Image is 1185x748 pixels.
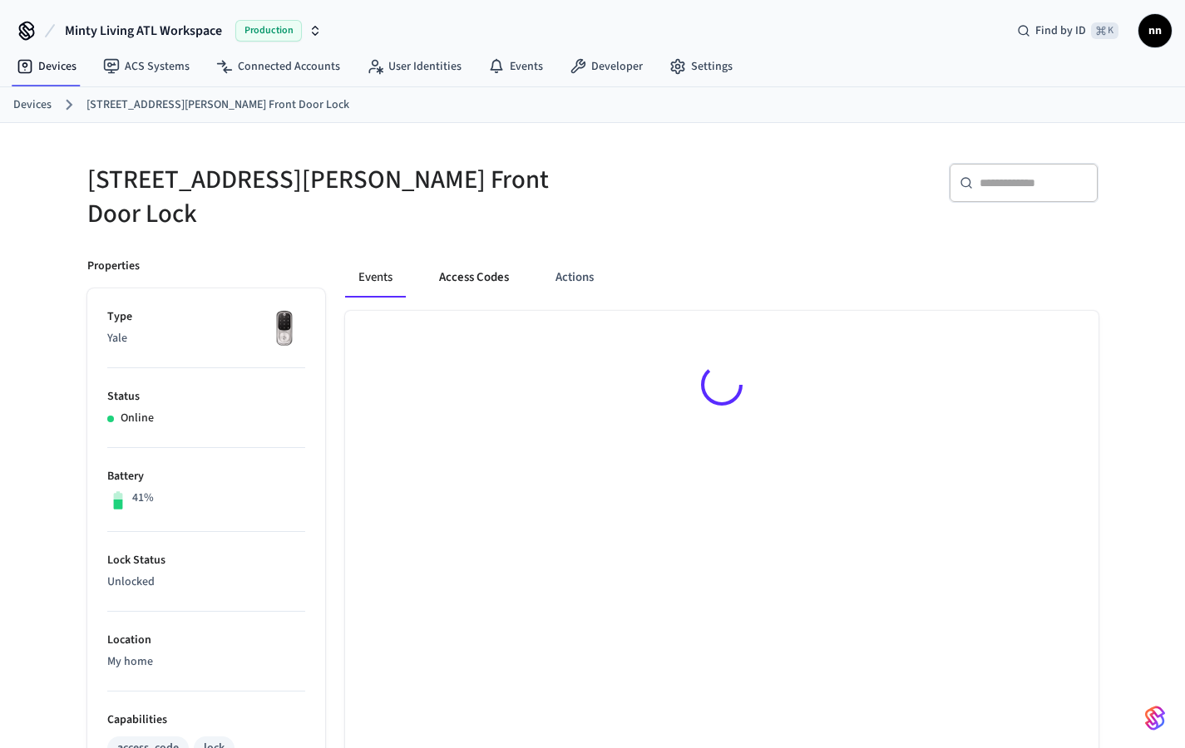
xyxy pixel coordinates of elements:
a: [STREET_ADDRESS][PERSON_NAME] Front Door Lock [86,96,349,114]
p: Yale [107,330,305,347]
a: Devices [13,96,52,114]
img: SeamLogoGradient.69752ec5.svg [1145,705,1165,731]
p: Type [107,308,305,326]
button: Access Codes [426,258,522,298]
p: Capabilities [107,711,305,729]
p: Unlocked [107,573,305,591]
h5: [STREET_ADDRESS][PERSON_NAME] Front Door Lock [87,163,583,231]
a: Settings [656,52,746,81]
img: Yale Assure Touchscreen Wifi Smart Lock, Satin Nickel, Front [264,308,305,350]
p: My home [107,653,305,671]
button: nn [1138,14,1172,47]
a: Events [475,52,556,81]
button: Actions [542,258,607,298]
span: Find by ID [1035,22,1086,39]
a: ACS Systems [90,52,203,81]
span: Production [235,20,302,42]
div: ant example [345,258,1099,298]
span: nn [1140,16,1170,46]
button: Events [345,258,406,298]
p: Battery [107,468,305,485]
span: Minty Living ATL Workspace [65,21,222,41]
a: User Identities [353,52,475,81]
p: Properties [87,258,140,275]
p: 41% [132,490,154,507]
p: Online [121,410,154,427]
a: Developer [556,52,656,81]
span: ⌘ K [1091,22,1118,39]
p: Status [107,388,305,406]
a: Devices [3,52,90,81]
div: Find by ID⌘ K [1004,16,1132,46]
p: Lock Status [107,552,305,569]
a: Connected Accounts [203,52,353,81]
p: Location [107,632,305,649]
